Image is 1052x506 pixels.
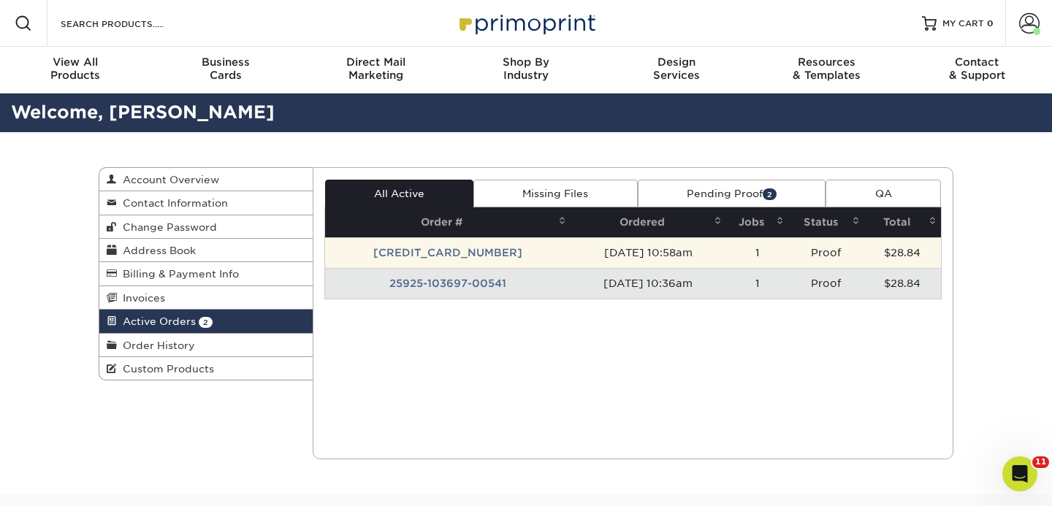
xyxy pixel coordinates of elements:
[902,55,1052,82] div: & Support
[117,221,217,233] span: Change Password
[864,237,941,268] td: $28.84
[150,55,301,82] div: Cards
[117,315,196,327] span: Active Orders
[117,340,195,351] span: Order History
[99,168,313,191] a: Account Overview
[571,207,726,237] th: Ordered
[300,55,451,69] span: Direct Mail
[99,191,313,215] a: Contact Information
[752,55,902,82] div: & Templates
[117,363,214,375] span: Custom Products
[752,55,902,69] span: Resources
[99,334,313,357] a: Order History
[117,197,228,209] span: Contact Information
[942,18,984,30] span: MY CART
[453,7,599,39] img: Primoprint
[788,268,864,299] td: Proof
[300,47,451,93] a: Direct MailMarketing
[726,268,789,299] td: 1
[199,317,213,328] span: 2
[99,310,313,333] a: Active Orders 2
[451,55,601,69] span: Shop By
[788,237,864,268] td: Proof
[987,18,994,28] span: 0
[638,180,826,207] a: Pending Proof2
[451,47,601,93] a: Shop ByIndustry
[826,180,941,207] a: QA
[150,47,301,93] a: BusinessCards
[325,268,571,299] td: 25925-103697-00541
[788,207,864,237] th: Status
[117,245,196,256] span: Address Book
[473,180,638,207] a: Missing Files
[726,207,789,237] th: Jobs
[864,268,941,299] td: $28.84
[117,292,165,304] span: Invoices
[902,47,1052,93] a: Contact& Support
[1032,456,1049,468] span: 11
[571,268,726,299] td: [DATE] 10:36am
[601,55,752,82] div: Services
[99,357,313,380] a: Custom Products
[99,262,313,285] a: Billing & Payment Info
[99,215,313,239] a: Change Password
[726,237,789,268] td: 1
[571,237,726,268] td: [DATE] 10:58am
[300,55,451,82] div: Marketing
[325,207,571,237] th: Order #
[763,188,777,199] span: 2
[325,180,474,207] a: All Active
[902,55,1052,69] span: Contact
[1002,456,1037,491] iframe: Intercom live chat
[59,15,202,32] input: SEARCH PRODUCTS.....
[601,47,752,93] a: DesignServices
[864,207,941,237] th: Total
[117,174,219,185] span: Account Overview
[752,47,902,93] a: Resources& Templates
[117,268,239,280] span: Billing & Payment Info
[601,55,752,69] span: Design
[150,55,301,69] span: Business
[99,239,313,262] a: Address Book
[325,237,571,268] td: [CREDIT_CARD_NUMBER]
[451,55,601,82] div: Industry
[99,286,313,310] a: Invoices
